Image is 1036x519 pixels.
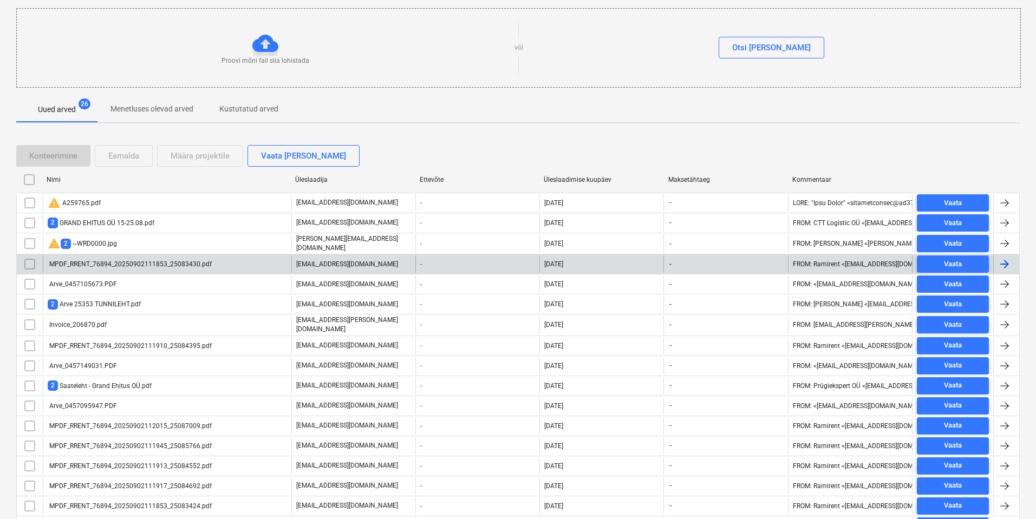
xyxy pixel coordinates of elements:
button: Vaata [917,275,989,293]
span: 26 [79,98,90,109]
div: Vaata [944,217,962,229]
span: - [668,239,673,248]
div: [DATE] [544,321,563,329]
p: Proovi mõni fail siia lohistada [221,56,309,65]
button: Otsi [PERSON_NAME] [719,37,824,58]
div: Invoice_206870.pdf [48,321,107,329]
p: või [514,43,523,52]
span: - [668,421,673,430]
div: Vaata [944,379,962,392]
div: [DATE] [544,462,563,470]
div: - [415,194,539,212]
div: - [415,214,539,232]
span: 2 [61,239,71,249]
div: MPDF_RRENT_76894_20250902111917_25084692.pdf [48,482,212,490]
div: - [415,417,539,435]
div: - [415,357,539,375]
button: Vaata [917,437,989,455]
div: MPDF_RRENT_76894_20250902112015_25087009.pdf [48,422,212,430]
span: - [668,441,673,450]
div: A259765.pdf [48,196,101,209]
span: - [668,361,673,370]
div: ~WRD0000.jpg [48,237,117,250]
p: [EMAIL_ADDRESS][DOMAIN_NAME] [296,260,398,269]
div: Vaata [944,238,962,250]
div: Vaata [944,197,962,209]
div: - [415,255,539,273]
span: - [668,381,673,390]
span: - [668,320,673,330]
div: [DATE] [544,362,563,370]
div: [DATE] [544,382,563,390]
button: Vaata [917,417,989,435]
p: [EMAIL_ADDRESS][DOMAIN_NAME] [296,280,398,289]
div: [DATE] [544,300,563,308]
div: - [415,437,539,455]
button: Vaata [917,194,989,212]
div: [DATE] [544,482,563,490]
p: [EMAIL_ADDRESS][PERSON_NAME][DOMAIN_NAME] [296,316,411,334]
iframe: Chat Widget [982,467,1036,519]
span: - [668,280,673,289]
div: Vaata [PERSON_NAME] [261,149,346,163]
span: 2 [48,299,58,310]
span: - [668,198,673,207]
span: - [668,461,673,470]
div: Vaata [944,439,962,452]
p: [EMAIL_ADDRESS][DOMAIN_NAME] [296,300,398,309]
div: Ettevõte [420,176,536,183]
button: Vaata [917,214,989,232]
div: Vaata [944,459,962,472]
button: Vaata [917,497,989,515]
p: [EMAIL_ADDRESS][DOMAIN_NAME] [296,401,398,410]
div: Vaata [944,399,962,412]
div: [DATE] [544,502,563,510]
div: - [415,477,539,495]
span: - [668,401,673,410]
p: [EMAIL_ADDRESS][DOMAIN_NAME] [296,421,398,430]
span: - [668,341,673,350]
div: Arve 25353 TUNNILEHT.pdf [48,299,141,310]
span: - [668,218,673,227]
button: Vaata [917,357,989,375]
p: [EMAIL_ADDRESS][DOMAIN_NAME] [296,481,398,490]
div: - [415,397,539,415]
div: MPDF_RRENT_76894_20250902111945_25085766.pdf [48,442,212,450]
div: Vaata [944,298,962,311]
div: - [415,377,539,395]
button: Vaata [917,337,989,354]
p: Menetluses olevad arved [110,103,193,115]
div: Arve_0457095947.PDF [48,402,117,410]
p: [EMAIL_ADDRESS][DOMAIN_NAME] [296,381,398,390]
div: Vaata [944,258,962,271]
div: MPDF_RRENT_76894_20250902111853_25083430.pdf [48,260,212,268]
span: 2 [48,380,58,391]
div: - [415,337,539,354]
p: [PERSON_NAME][EMAIL_ADDRESS][DOMAIN_NAME] [296,234,411,253]
span: - [668,300,673,309]
p: [EMAIL_ADDRESS][DOMAIN_NAME] [296,461,398,470]
div: - [415,234,539,253]
p: [EMAIL_ADDRESS][DOMAIN_NAME] [296,218,398,227]
div: - [415,275,539,293]
p: Uued arved [38,104,76,115]
p: [EMAIL_ADDRESS][DOMAIN_NAME] [296,198,398,207]
p: [EMAIL_ADDRESS][DOMAIN_NAME] [296,361,398,370]
p: [EMAIL_ADDRESS][DOMAIN_NAME] [296,501,398,510]
div: - [415,497,539,515]
div: Vaata [944,359,962,372]
span: warning [48,237,61,250]
span: warning [48,196,61,209]
div: Vaata [944,419,962,432]
div: Vaata [944,479,962,492]
div: Vaata [944,500,962,512]
div: [DATE] [544,219,563,227]
div: Arve_0457149031.PDF [48,362,117,370]
p: [EMAIL_ADDRESS][DOMAIN_NAME] [296,341,398,350]
div: [DATE] [544,280,563,288]
div: [DATE] [544,442,563,450]
button: Vaata [917,377,989,395]
div: MPDF_RRENT_76894_20250902111853_25083424.pdf [48,502,212,510]
button: Vaata [917,316,989,333]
